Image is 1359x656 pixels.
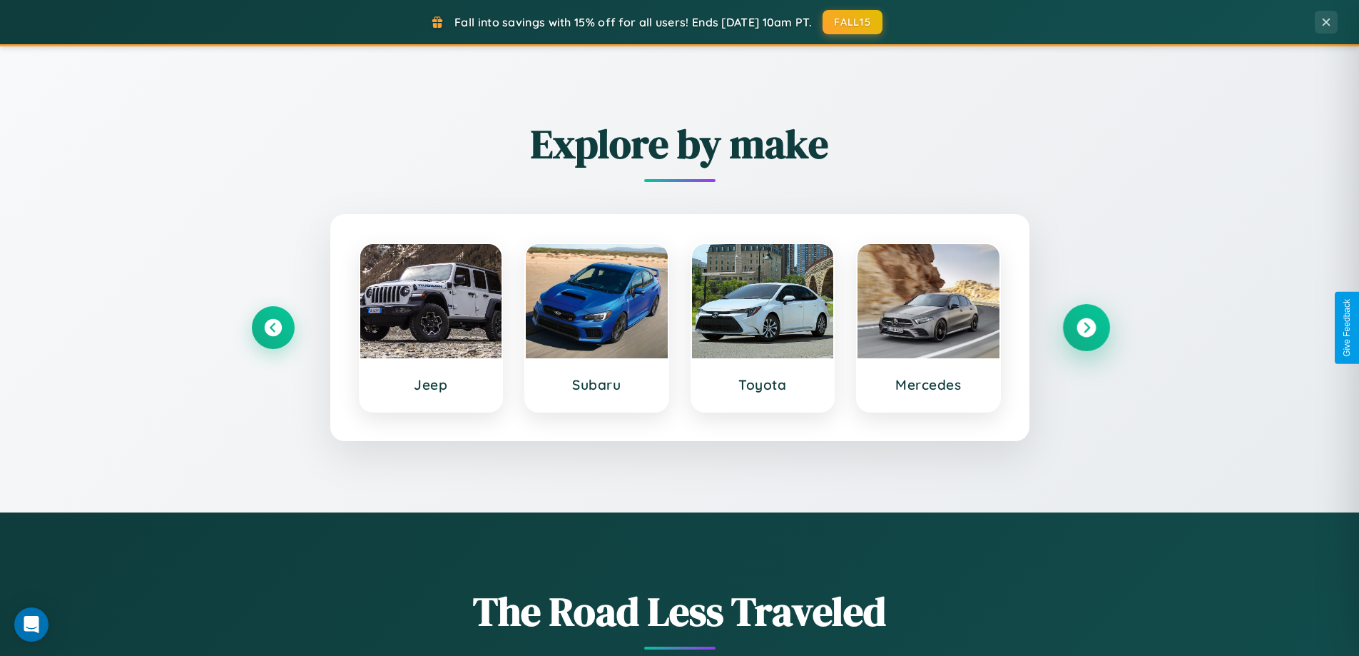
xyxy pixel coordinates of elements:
[454,15,812,29] span: Fall into savings with 15% off for all users! Ends [DATE] 10am PT.
[375,376,488,393] h3: Jeep
[252,584,1108,639] h1: The Road Less Traveled
[252,116,1108,171] h2: Explore by make
[823,10,882,34] button: FALL15
[14,607,49,642] div: Open Intercom Messenger
[1342,299,1352,357] div: Give Feedback
[706,376,820,393] h3: Toyota
[540,376,653,393] h3: Subaru
[872,376,985,393] h3: Mercedes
